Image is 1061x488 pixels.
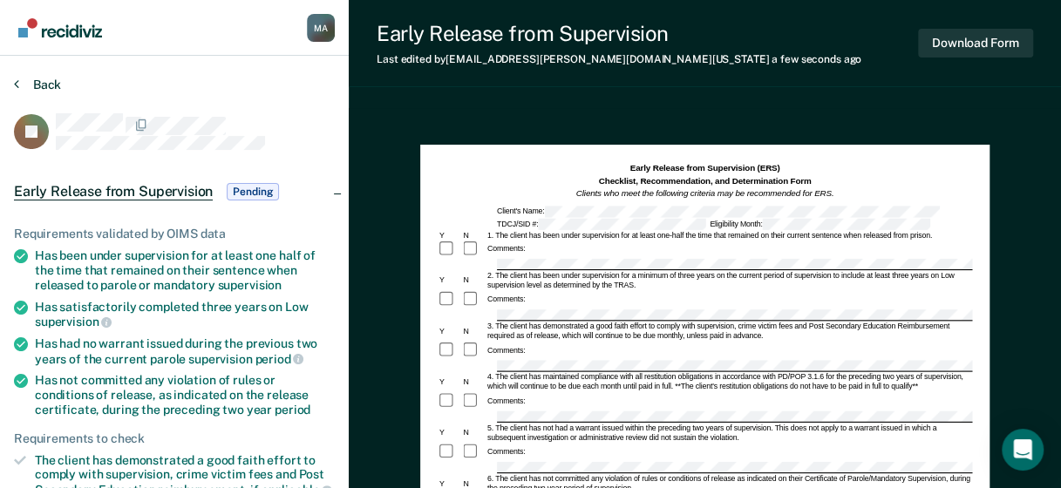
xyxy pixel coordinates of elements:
div: Y [437,328,460,337]
div: N [461,378,485,388]
div: Requirements validated by OIMS data [14,227,335,241]
span: period [275,403,310,417]
div: Comments: [485,346,527,356]
div: Has not committed any violation of rules or conditions of release, as indicated on the release ce... [35,373,335,417]
div: Open Intercom Messenger [1002,429,1044,471]
button: Profile dropdown button [307,14,335,42]
button: Back [14,77,61,92]
div: 3. The client has demonstrated a good faith effort to comply with supervision, crime victim fees ... [485,322,971,342]
div: Comments: [485,448,527,457]
span: period [255,352,303,366]
em: Clients who meet the following criteria may be recommended for ERS. [575,189,833,199]
div: Y [437,429,460,438]
div: Has had no warrant issued during the previous two years of the current parole supervision [35,336,335,366]
div: Y [437,276,460,286]
div: N [461,429,485,438]
div: N [461,328,485,337]
span: a few seconds ago [772,53,861,65]
div: Y [437,378,460,388]
div: Has satisfactorily completed three years on Low [35,300,335,329]
div: Eligibility Month: [708,218,932,229]
div: Comments: [485,245,527,254]
div: Early Release from Supervision [377,21,861,46]
div: Requirements to check [14,431,335,446]
img: Recidiviz [18,18,102,37]
div: Comments: [485,295,527,305]
div: Has been under supervision for at least one half of the time that remained on their sentence when... [35,248,335,292]
div: N [461,276,485,286]
strong: Checklist, Recommendation, and Determination Form [598,176,811,186]
div: 4. The client has maintained compliance with all restitution obligations in accordance with PD/PO... [485,373,971,392]
div: 5. The client has not had a warrant issued within the preceding two years of supervision. This do... [485,424,971,444]
button: Download Form [918,29,1033,58]
span: Pending [227,183,279,200]
div: M A [307,14,335,42]
div: 1. The client has been under supervision for at least one-half the time that remained on their cu... [485,231,971,241]
span: Early Release from Supervision [14,183,213,200]
span: supervision [218,278,282,292]
div: Comments: [485,396,527,406]
div: 2. The client has been under supervision for a minimum of three years on the current period of su... [485,272,971,291]
div: Y [437,231,460,241]
div: N [461,231,485,241]
div: Client's Name: [494,206,941,217]
div: TDCJ/SID #: [494,218,707,229]
span: supervision [35,315,112,329]
div: Last edited by [EMAIL_ADDRESS][PERSON_NAME][DOMAIN_NAME][US_STATE] [377,53,861,65]
strong: Early Release from Supervision (ERS) [629,163,779,173]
